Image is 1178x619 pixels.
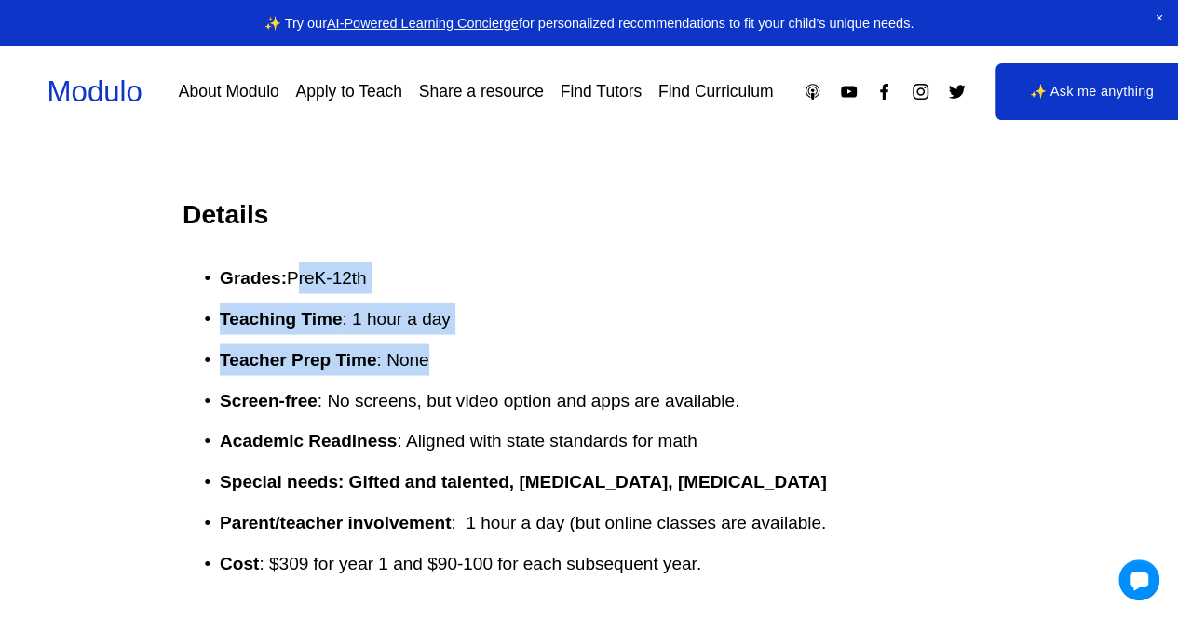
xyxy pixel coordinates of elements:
[803,82,822,101] a: Apple Podcasts
[47,75,142,108] a: Modulo
[220,471,827,491] strong: Special needs: Gifted and talented, [MEDICAL_DATA], [MEDICAL_DATA]
[220,262,995,293] p: PreK-12th
[220,349,376,369] strong: Teacher Prep Time
[220,308,342,328] strong: Teaching Time
[295,75,401,108] a: Apply to Teach
[220,547,995,579] p: : $309 for year 1 and $90-100 for each subsequent year.
[220,424,995,456] p: : Aligned with state standards for math
[658,75,774,108] a: Find Curriculum
[561,75,643,108] a: Find Tutors
[839,82,859,101] a: YouTube
[220,512,451,532] strong: Parent/teacher involvement
[220,343,995,375] p: : None
[220,384,995,416] p: : No screens, but video option and apps are available.
[911,82,930,101] a: Instagram
[220,303,995,334] p: : 1 hour a day
[179,75,279,108] a: About Modulo
[220,430,397,450] strong: Academic Readiness
[220,267,287,287] strong: Grades:
[874,82,894,101] a: Facebook
[947,82,967,101] a: Twitter
[183,199,268,228] strong: Details
[419,75,544,108] a: Share a resource
[220,390,318,410] strong: Screen-free
[220,553,259,572] strong: Cost
[220,506,995,538] p: : 1 hour a day (but online classes are available.
[327,16,519,31] a: AI-Powered Learning Concierge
